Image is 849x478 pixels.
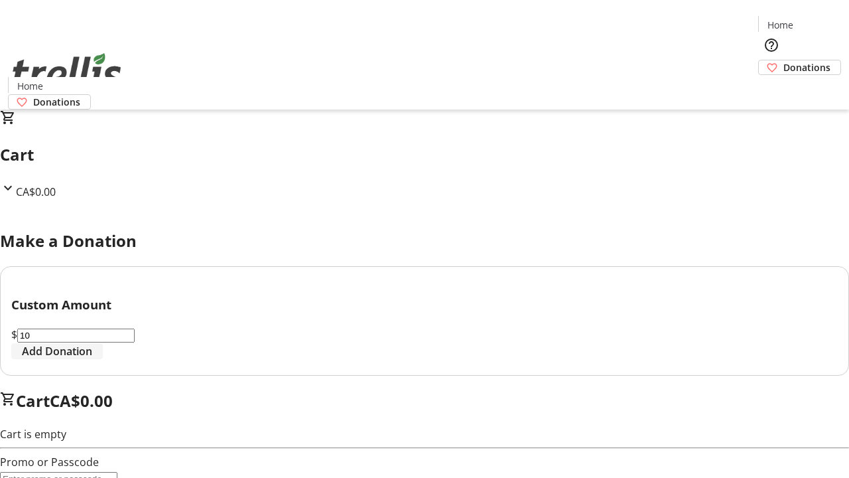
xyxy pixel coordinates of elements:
[33,95,80,109] span: Donations
[758,32,785,58] button: Help
[758,75,785,102] button: Cart
[22,343,92,359] span: Add Donation
[11,343,103,359] button: Add Donation
[11,327,17,342] span: $
[11,295,838,314] h3: Custom Amount
[767,18,793,32] span: Home
[783,60,830,74] span: Donations
[17,79,43,93] span: Home
[9,79,51,93] a: Home
[8,39,126,105] img: Orient E2E Organization 0iFQ4CTjzl's Logo
[758,60,841,75] a: Donations
[50,390,113,412] span: CA$0.00
[16,185,56,199] span: CA$0.00
[759,18,801,32] a: Home
[8,94,91,110] a: Donations
[17,329,135,343] input: Donation Amount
